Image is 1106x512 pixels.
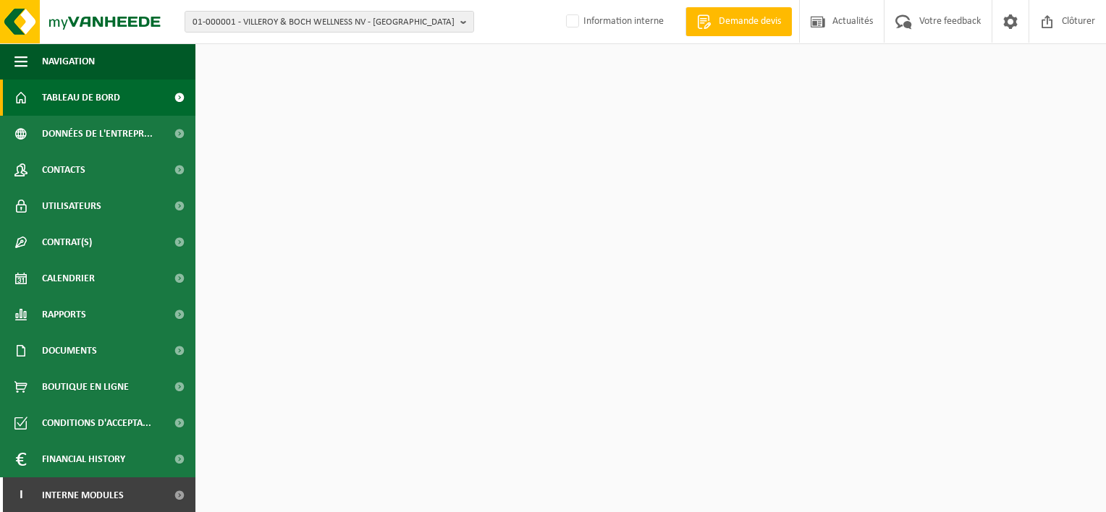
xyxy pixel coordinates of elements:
[42,188,101,224] span: Utilisateurs
[42,369,129,405] span: Boutique en ligne
[42,152,85,188] span: Contacts
[193,12,455,33] span: 01-000001 - VILLEROY & BOCH WELLNESS NV - [GEOGRAPHIC_DATA]
[42,333,97,369] span: Documents
[42,296,86,333] span: Rapports
[42,260,95,296] span: Calendrier
[42,80,120,116] span: Tableau de bord
[42,441,125,477] span: Financial History
[42,116,153,152] span: Données de l'entrepr...
[185,11,474,33] button: 01-000001 - VILLEROY & BOCH WELLNESS NV - [GEOGRAPHIC_DATA]
[42,43,95,80] span: Navigation
[42,405,151,441] span: Conditions d'accepta...
[685,7,792,36] a: Demande devis
[563,11,664,33] label: Information interne
[715,14,785,29] span: Demande devis
[42,224,92,260] span: Contrat(s)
